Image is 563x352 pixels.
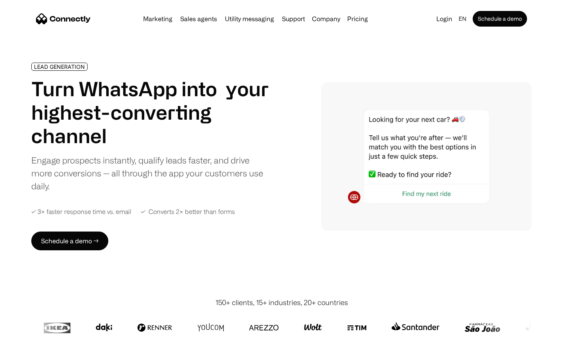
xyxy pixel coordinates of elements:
[433,13,455,24] a: Login
[8,338,47,349] aside: Language selected: English
[222,16,277,22] a: Utility messaging
[215,297,348,308] div: 150+ clients, 15+ industries, 20+ countries
[140,16,176,22] a: Marketing
[177,16,220,22] a: Sales agents
[141,208,235,216] div: ✓ Converts 2× better than forms
[31,232,108,250] a: Schedule a demo →
[344,16,371,22] a: Pricing
[31,208,131,216] div: ✓ 3× faster response time vs. email
[31,77,269,147] h1: Turn WhatsApp into your highest-converting channel
[312,13,340,24] div: Company
[16,338,47,349] ul: Language list
[34,64,85,70] div: LEAD GENERATION
[31,154,269,192] div: Engage prospects instantly, qualify leads faster, and drive more conversions — all through the ap...
[473,11,527,27] a: Schedule a demo
[459,13,466,24] div: en
[279,16,308,22] a: Support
